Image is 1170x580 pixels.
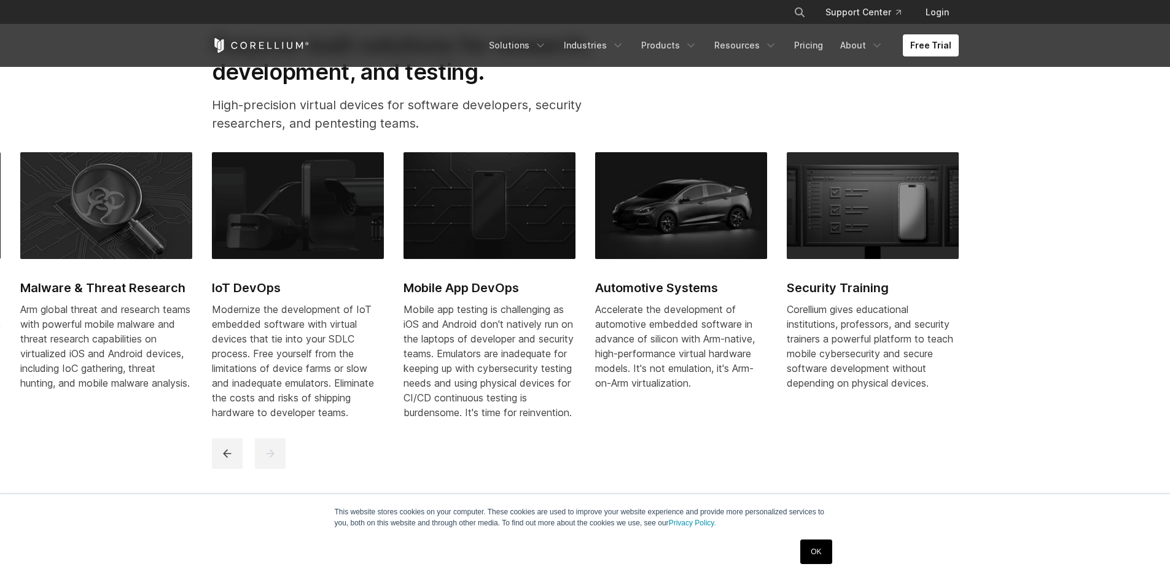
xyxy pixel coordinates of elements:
[595,152,767,415] a: Automotive Systems Automotive Systems Accelerate the development of automotive embedded software ...
[787,152,959,415] a: Black UI showing checklist interface and iPhone mockup, symbolizing mobile app testing and vulner...
[595,279,767,297] h2: Automotive Systems
[669,519,716,527] a: Privacy Policy.
[556,34,631,56] a: Industries
[212,302,384,420] div: Modernize the development of IoT embedded software with virtual devices that tie into your SDLC p...
[404,152,575,259] img: Mobile App DevOps
[482,34,959,56] div: Navigation Menu
[787,34,830,56] a: Pricing
[20,279,192,297] h2: Malware & Threat Research
[482,34,554,56] a: Solutions
[404,302,575,420] div: Mobile app testing is challenging as iOS and Android don't natively run on the laptops of develop...
[816,1,911,23] a: Support Center
[916,1,959,23] a: Login
[779,1,959,23] div: Navigation Menu
[404,279,575,297] h2: Mobile App DevOps
[787,279,959,297] h2: Security Training
[255,438,286,469] button: next
[833,34,891,56] a: About
[787,302,959,390] p: Corellium gives educational institutions, professors, and security trainers a powerful platform t...
[212,152,384,435] a: IoT DevOps IoT DevOps Modernize the development of IoT embedded software with virtual devices tha...
[789,1,811,23] button: Search
[212,38,310,53] a: Corellium Home
[212,279,384,297] h2: IoT DevOps
[787,152,959,259] img: Black UI showing checklist interface and iPhone mockup, symbolizing mobile app testing and vulner...
[595,302,767,390] p: Accelerate the development of automotive embedded software in advance of silicon with Arm-native,...
[335,506,836,528] p: This website stores cookies on your computer. These cookies are used to improve your website expe...
[800,539,832,564] a: OK
[212,438,243,469] button: previous
[903,34,959,56] a: Free Trial
[212,152,384,259] img: IoT DevOps
[707,34,784,56] a: Resources
[20,302,192,390] div: Arm global threat and research teams with powerful mobile malware and threat research capabilitie...
[595,152,767,259] img: Automotive Systems
[404,152,575,435] a: Mobile App DevOps Mobile App DevOps Mobile app testing is challenging as iOS and Android don't na...
[20,152,192,259] img: Malware & Threat Research
[212,96,631,133] p: High-precision virtual devices for software developers, security researchers, and pentesting teams.
[634,34,704,56] a: Products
